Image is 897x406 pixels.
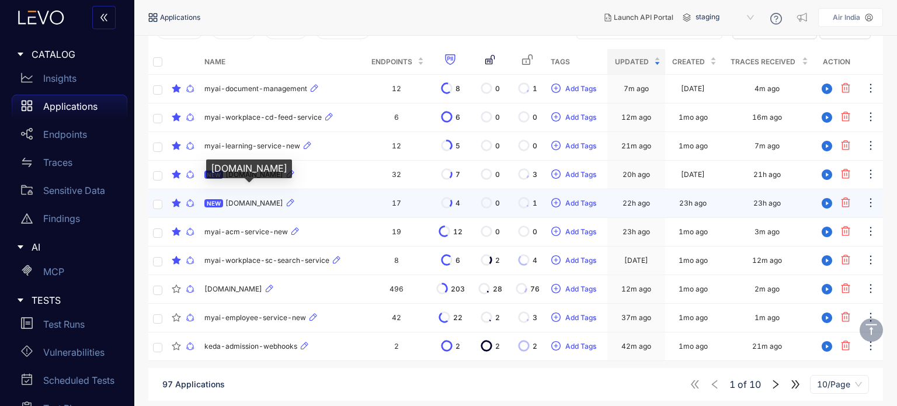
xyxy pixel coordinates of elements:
div: 21m ago [752,342,782,351]
span: star [172,227,181,237]
span: 10 [749,379,761,390]
div: 1mo ago [679,285,708,293]
button: plus-circleAdd Tags [551,79,597,98]
button: plus-circleAdd Tags [551,337,597,356]
td: 17 [364,189,429,218]
span: 203 [451,285,465,293]
span: Add Tags [565,199,596,207]
span: 10/Page [817,376,862,393]
td: 32 [364,161,429,189]
span: star [172,313,181,322]
div: 3m ago [755,228,780,236]
span: plus-circle [551,341,561,352]
span: Applications [160,13,200,22]
p: Scheduled Tests [43,375,114,386]
div: 1mo ago [679,113,708,122]
span: keda-admission-webhooks [204,342,297,351]
th: Endpoints [364,49,429,75]
div: 4m ago [755,85,780,93]
div: 16m ago [752,113,782,122]
span: 0 [495,142,500,150]
button: ellipsis [864,280,877,299]
button: play-circle [818,251,836,270]
span: plus-circle [551,169,561,180]
span: staging [696,8,756,27]
span: warning [21,213,33,224]
span: myai-workplace-sc-search-service [204,256,329,265]
button: ellipsis [864,337,877,356]
span: NEW [204,171,223,179]
div: 42m ago [621,342,651,351]
span: Add Tags [565,228,596,236]
span: Add Tags [565,113,596,122]
span: 2 [495,342,500,351]
span: 2 [456,342,460,351]
div: CATALOG [7,42,127,67]
span: star [172,113,181,122]
span: right [770,379,781,390]
span: myai-learning-service-new [204,142,300,150]
button: ellipsis [864,137,877,155]
span: Add Tags [565,171,596,179]
span: of [729,379,761,390]
button: plus-circleAdd Tags [551,308,597,327]
p: Insights [43,73,77,84]
div: 12m ago [621,113,651,122]
span: 3 [533,314,537,322]
span: caret-right [16,296,25,304]
span: star [172,141,181,151]
span: play-circle [818,169,836,180]
span: 0 [495,85,500,93]
span: play-circle [818,84,836,94]
span: ellipsis [865,225,877,239]
span: TESTS [32,295,118,306]
p: Endpoints [43,129,87,140]
span: 12 [453,228,463,236]
span: Add Tags [565,285,596,293]
span: 6 [456,113,460,122]
a: Applications [12,95,127,123]
button: plus-circleAdd Tags [551,108,597,127]
p: Air India [833,13,860,22]
span: plus-circle [551,284,561,294]
span: Add Tags [565,256,596,265]
button: ellipsis [864,308,877,327]
span: plus-circle [551,84,561,94]
a: Scheduled Tests [12,369,127,397]
span: AI [32,242,118,252]
button: play-circle [818,280,836,299]
a: Endpoints [12,123,127,151]
span: play-circle [818,341,836,352]
td: 19 [364,218,429,247]
span: star [172,199,181,208]
span: plus-circle [551,198,561,209]
div: 7m ago [755,142,780,150]
td: 12 [364,132,429,161]
span: 2 [533,342,537,351]
div: [DATE] [624,256,648,265]
button: plus-circleAdd Tags [551,280,597,299]
span: Add Tags [565,314,596,322]
button: plus-circleAdd Tags [551,194,597,213]
span: ellipsis [865,111,877,124]
button: ellipsis [864,165,877,184]
div: 1mo ago [679,314,708,322]
button: plus-circleAdd Tags [551,251,597,270]
th: Created [665,49,721,75]
span: play-circle [818,284,836,294]
span: play-circle [818,313,836,323]
div: 21h ago [753,171,781,179]
span: caret-right [16,243,25,251]
div: 21m ago [621,142,651,150]
span: 76 [530,285,540,293]
span: play-circle [818,141,836,151]
span: caret-right [16,50,25,58]
button: play-circle [818,137,836,155]
button: plus-circleAdd Tags [551,165,597,184]
span: 0 [533,228,537,236]
span: ellipsis [865,140,877,153]
span: play-circle [818,198,836,209]
div: TESTS [7,288,127,313]
span: NEW [204,199,223,207]
button: ellipsis [864,79,877,98]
